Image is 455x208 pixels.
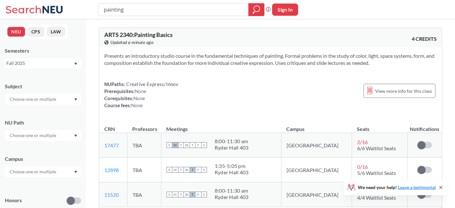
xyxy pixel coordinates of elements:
span: T [190,167,195,173]
div: Subject [5,83,81,90]
div: magnifying glass [248,3,264,16]
td: [GEOGRAPHIC_DATA] [281,133,352,158]
a: Leave a testimonial [398,185,436,190]
span: S [201,167,207,173]
div: Fall 2025 [6,60,73,67]
button: LAW [47,27,65,37]
span: F [195,142,201,148]
svg: magnifying glass [253,5,260,14]
div: NUPaths: Prerequisites: Corequisites: Course fees: [104,81,178,109]
div: Semesters [5,47,81,54]
span: M [172,192,178,197]
div: Ryder Hall 403 [215,194,249,200]
div: 8:00 - 11:30 am [215,138,249,144]
span: 6/6 Waitlist Seats [357,145,396,151]
svg: Dropdown arrow [74,171,77,173]
td: TBA [127,158,161,182]
span: S [167,142,172,148]
span: None [133,95,145,101]
a: 17477 [104,142,119,148]
td: TBA [127,133,161,158]
a: 11520 [104,192,119,198]
input: Choose one or multiple [6,168,60,176]
div: NU Path [5,119,81,126]
span: 4 CREDITS [412,35,437,42]
span: ARTS 2340 : Painting Basics [104,31,173,38]
span: S [167,167,172,173]
input: Choose one or multiple [6,95,60,103]
span: T [190,142,195,148]
td: TBA [127,182,161,207]
svg: Dropdown arrow [74,63,77,65]
div: 8:00 - 11:30 am [215,187,249,194]
div: Campus [5,155,81,162]
button: Sign In [272,4,298,16]
span: M [172,142,178,148]
div: Fall 2025Dropdown arrow [5,58,81,68]
span: 2 / 16 [357,139,368,145]
span: T [190,192,195,197]
svg: Dropdown arrow [74,98,77,101]
div: Dropdown arrow [5,130,81,141]
th: Notifications [408,119,442,133]
input: Choose one or multiple [6,132,60,139]
td: [GEOGRAPHIC_DATA] [281,182,352,207]
div: Dropdown arrow [5,94,81,105]
span: T [178,192,184,197]
span: S [167,192,172,197]
div: Dropdown arrow [5,166,81,177]
button: NEU [7,27,25,37]
button: CPS [28,27,44,37]
div: Ryder Hall 403 [215,169,249,176]
div: CRN [104,126,115,133]
span: W [184,142,190,148]
span: S [201,192,207,197]
td: [GEOGRAPHIC_DATA] [281,158,352,182]
span: W [184,167,190,173]
span: W [184,192,190,197]
th: Professors [127,119,161,133]
span: Creative Express/Innov [125,81,178,87]
span: 4/4 Waitlist Seats [357,195,396,201]
th: Meetings [161,119,281,133]
th: Campus [281,119,352,133]
input: Class, professor, course number, "phrase" [103,4,244,15]
span: None [135,88,146,94]
span: Updated a minute ago [110,39,153,46]
span: T [178,167,184,173]
span: 5/6 Waitlist Seats [357,170,396,176]
span: None [131,102,143,108]
th: Seats [352,119,408,133]
div: 1:35 - 5:05 pm [215,163,249,169]
span: 0 / 16 [357,164,368,170]
span: S [201,142,207,148]
span: T [178,142,184,148]
span: View more info for this class [375,87,432,95]
section: Presents an introductory studio course in the fundamental techniques of painting. Formal problems... [104,52,437,66]
p: Honors [5,197,22,204]
a: 12898 [104,167,119,173]
span: F [195,192,201,197]
span: We need your help! [358,185,436,190]
svg: Dropdown arrow [74,134,77,137]
div: Ryder Hall 403 [215,144,249,151]
span: F [195,167,201,173]
span: M [172,167,178,173]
